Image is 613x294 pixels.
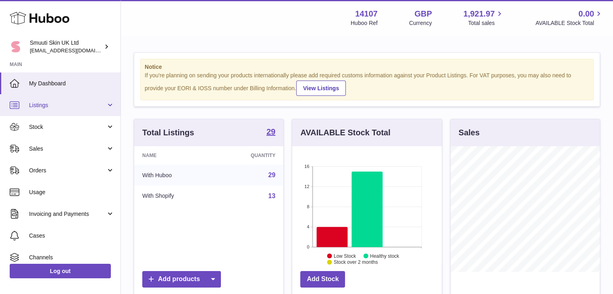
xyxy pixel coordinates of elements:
div: Huboo Ref [351,19,378,27]
a: 1,921.97 Total sales [463,8,504,27]
a: Log out [10,264,111,278]
span: Channels [29,254,114,261]
strong: Notice [145,63,589,71]
img: Paivi.korvela@gmail.com [10,41,22,53]
h3: Total Listings [142,127,194,138]
span: Invoicing and Payments [29,210,106,218]
a: 13 [268,193,276,199]
a: View Listings [296,81,346,96]
a: Add Stock [300,271,345,288]
text: 0 [307,244,310,249]
text: 4 [307,224,310,229]
strong: GBP [414,8,432,19]
a: 0.00 AVAILABLE Stock Total [535,8,603,27]
text: 16 [305,164,310,169]
text: Stock over 2 months [334,259,378,265]
span: 1,921.97 [463,8,495,19]
span: Orders [29,167,106,174]
span: Total sales [468,19,504,27]
text: 12 [305,184,310,189]
td: With Huboo [134,165,215,186]
strong: 14107 [355,8,378,19]
h3: Sales [459,127,480,138]
span: Sales [29,145,106,153]
text: 8 [307,204,310,209]
div: Smuuti Skin UK Ltd [30,39,102,54]
text: Low Stock [334,253,356,259]
td: With Shopify [134,186,215,207]
span: Stock [29,123,106,131]
span: Usage [29,188,114,196]
span: 0.00 [578,8,594,19]
strong: 29 [266,128,275,136]
a: 29 [266,128,275,137]
div: If you're planning on sending your products internationally please add required customs informati... [145,72,589,96]
span: My Dashboard [29,80,114,87]
span: Listings [29,101,106,109]
span: Cases [29,232,114,240]
th: Quantity [215,146,284,165]
th: Name [134,146,215,165]
span: AVAILABLE Stock Total [535,19,603,27]
text: Healthy stock [370,253,399,259]
h3: AVAILABLE Stock Total [300,127,390,138]
a: Add products [142,271,221,288]
span: [EMAIL_ADDRESS][DOMAIN_NAME] [30,47,118,54]
a: 29 [268,172,276,178]
div: Currency [409,19,432,27]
